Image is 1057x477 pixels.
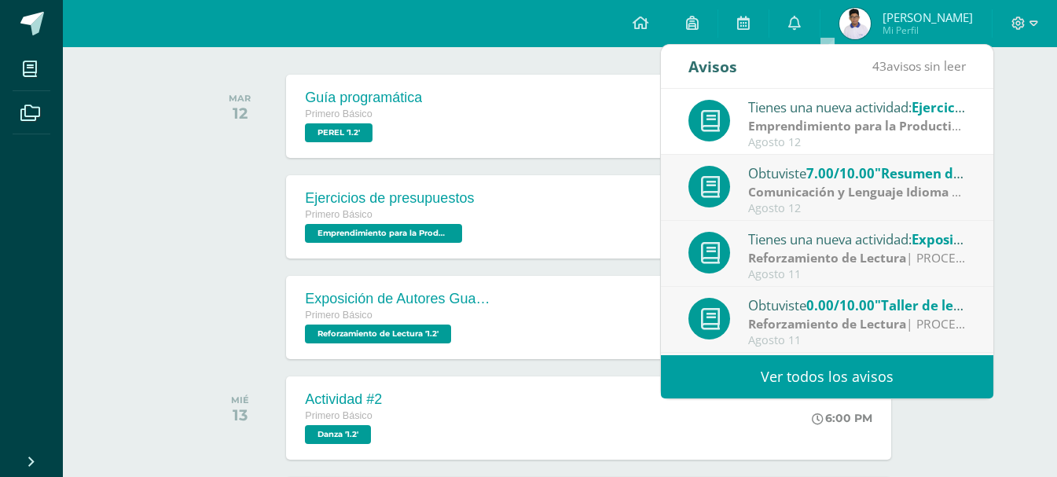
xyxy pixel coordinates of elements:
span: Reforzamiento de Lectura '1.2' [305,325,451,343]
div: Obtuviste en [748,295,967,315]
strong: Reforzamiento de Lectura [748,315,906,332]
span: 7.00/10.00 [806,164,875,182]
span: Primero Básico [305,410,372,421]
div: 13 [231,405,249,424]
strong: Comunicación y Lenguaje Idioma Español [748,183,1000,200]
span: Mi Perfil [883,24,973,37]
div: Avisos [688,45,737,88]
div: MIÉ [231,394,249,405]
span: Primero Básico [305,310,372,321]
div: 6:00 PM [812,411,872,425]
div: Exposición de Autores Guatemaltecos [305,291,494,307]
span: [PERSON_NAME] [883,9,973,25]
span: "Resumen detallado." [875,164,1017,182]
div: Guía programática [305,90,422,106]
div: Tienes una nueva actividad: [748,97,967,117]
img: c9d05fe0526a1c9507232ac34499403a.png [839,8,871,39]
span: PEREL '1.2' [305,123,373,142]
div: | PROCEDIMENTAL [748,117,967,135]
span: 43 [872,57,886,75]
div: Agosto 12 [748,202,967,215]
div: MAR [229,93,251,104]
strong: Emprendimiento para la Productividad [748,117,985,134]
span: Danza '1.2' [305,425,371,444]
div: Ejercicios de presupuestos [305,190,474,207]
strong: Reforzamiento de Lectura [748,249,906,266]
span: Primero Básico [305,108,372,119]
div: 12 [229,104,251,123]
a: Ver todos los avisos [661,355,993,398]
span: 0.00/10.00 [806,296,875,314]
div: Agosto 12 [748,136,967,149]
div: Tienes una nueva actividad: [748,229,967,249]
div: Agosto 11 [748,334,967,347]
div: Actividad #2 [305,391,382,408]
div: Agosto 11 [748,268,967,281]
div: Obtuviste en [748,163,967,183]
div: | PROCEDIMENTAL [748,249,967,267]
span: Emprendimiento para la Productividad '1.2' [305,224,462,243]
div: | PROCEDIMENTAL [748,183,967,201]
span: Primero Básico [305,209,372,220]
div: | PROCEDIMENTAL [748,315,967,333]
span: avisos sin leer [872,57,966,75]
